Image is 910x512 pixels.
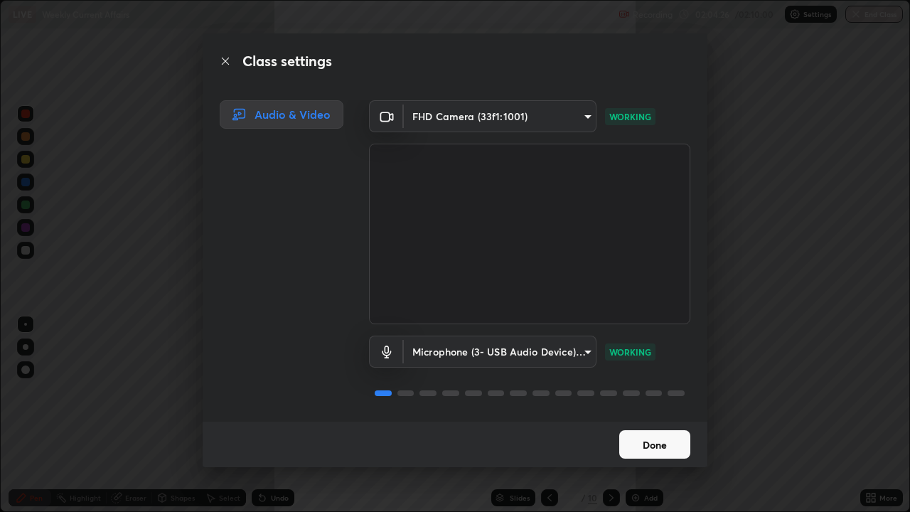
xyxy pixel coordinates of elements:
p: WORKING [609,110,651,123]
div: FHD Camera (33f1:1001) [404,336,596,368]
div: Audio & Video [220,100,343,129]
div: FHD Camera (33f1:1001) [404,100,596,132]
button: Done [619,430,690,459]
h2: Class settings [242,50,332,72]
p: WORKING [609,346,651,358]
